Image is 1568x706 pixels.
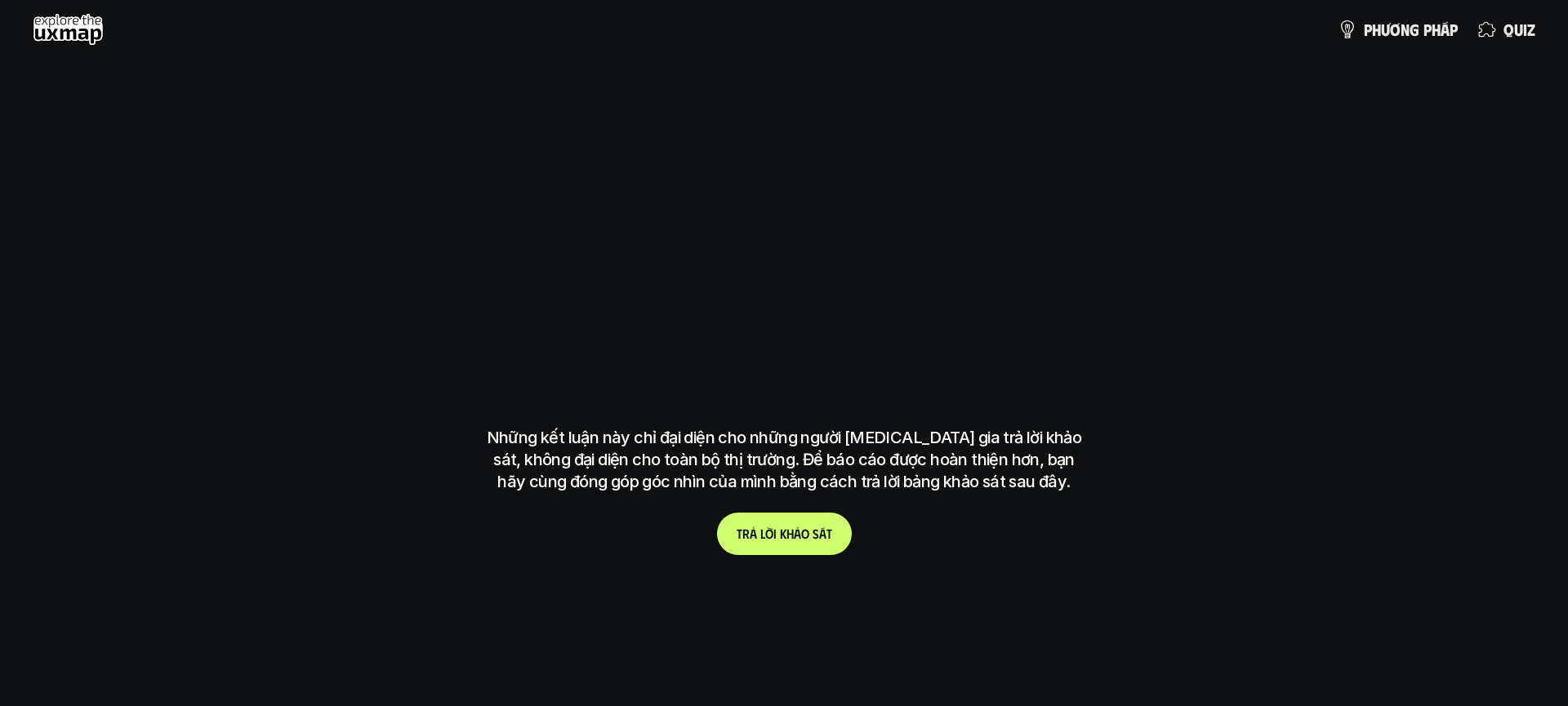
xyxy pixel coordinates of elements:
span: ư [1381,20,1390,38]
span: p [1450,20,1458,38]
p: Những kết luận này chỉ đại diện cho những người [MEDICAL_DATA] gia trả lời khảo sát, không đại di... [478,427,1090,493]
span: á [819,526,826,541]
span: o [801,526,809,541]
span: s [813,526,819,541]
h1: tại [GEOGRAPHIC_DATA] [493,324,1076,393]
span: k [780,526,786,541]
span: T [737,526,742,541]
span: ả [750,526,757,541]
span: i [773,526,777,541]
a: quiz [1477,13,1535,46]
span: z [1527,20,1535,38]
span: u [1514,20,1523,38]
span: t [826,526,832,541]
span: n [1401,20,1410,38]
span: l [760,526,765,541]
a: phươngpháp [1338,13,1458,46]
span: p [1364,20,1372,38]
span: ơ [1390,20,1401,38]
span: h [786,526,794,541]
span: g [1410,20,1419,38]
h1: phạm vi công việc của [486,195,1082,264]
span: h [1372,20,1381,38]
span: q [1503,20,1514,38]
h6: Kết quả nghiên cứu [728,156,852,175]
span: ả [794,526,801,541]
span: h [1432,20,1441,38]
span: p [1423,20,1432,38]
span: i [1523,20,1527,38]
span: r [742,526,750,541]
span: á [1441,20,1450,38]
span: ờ [765,526,773,541]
